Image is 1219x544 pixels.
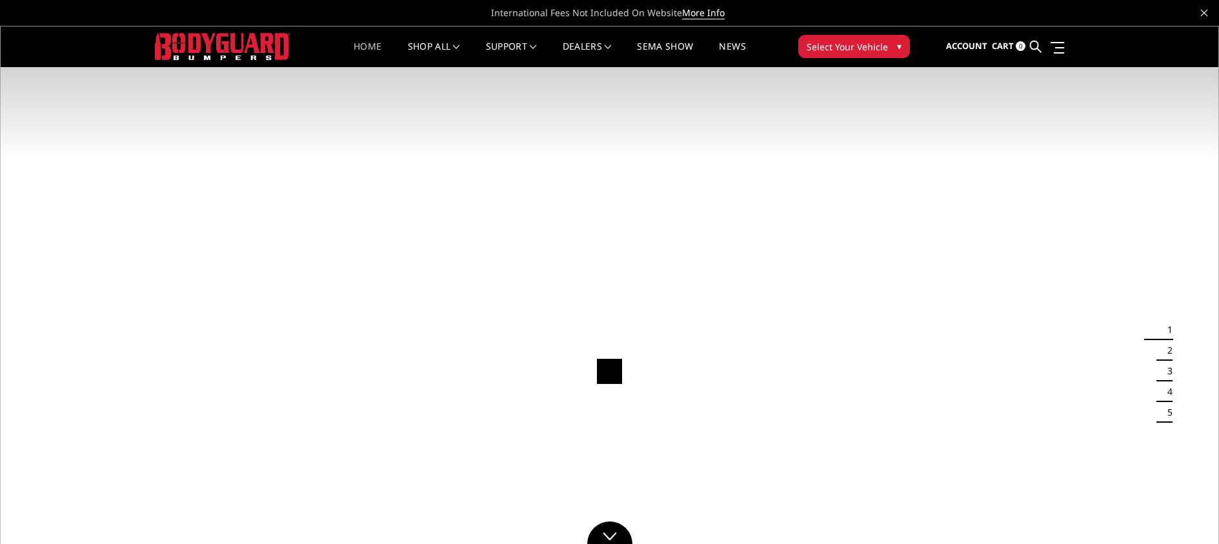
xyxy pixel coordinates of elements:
span: Select Your Vehicle [807,40,888,54]
button: 4 of 5 [1160,381,1173,402]
a: Support [486,42,537,67]
span: ▾ [897,39,902,53]
button: 5 of 5 [1160,402,1173,423]
a: shop all [408,42,460,67]
a: More Info [682,6,725,19]
a: News [719,42,745,67]
button: 1 of 5 [1160,320,1173,341]
span: 0 [1016,41,1025,51]
a: Dealers [563,42,612,67]
a: SEMA Show [637,42,693,67]
button: 2 of 5 [1160,341,1173,361]
span: Account [946,40,987,52]
a: Home [354,42,381,67]
span: Cart [992,40,1014,52]
button: 3 of 5 [1160,361,1173,382]
button: Select Your Vehicle [798,35,910,58]
a: Click to Down [587,521,632,544]
a: Cart 0 [992,29,1025,64]
a: Account [946,29,987,64]
img: BODYGUARD BUMPERS [155,33,290,59]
